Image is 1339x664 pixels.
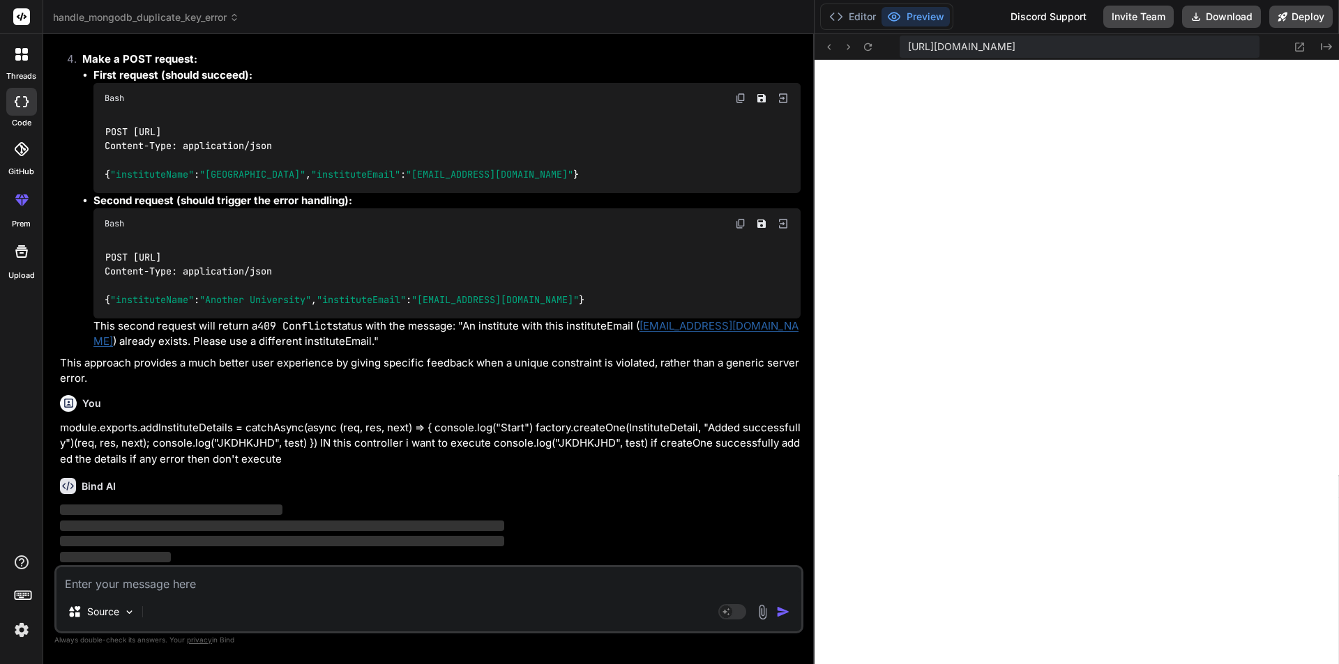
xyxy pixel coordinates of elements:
img: copy [735,93,746,104]
span: "instituteEmail" [311,168,400,180]
button: Preview [882,7,950,26]
label: code [12,117,31,129]
button: Invite Team [1103,6,1174,28]
span: [URL][DOMAIN_NAME] [908,40,1015,54]
span: ‌ [60,552,171,562]
span: "instituteEmail" [317,293,406,306]
img: copy [735,218,746,229]
p: Source [87,605,119,619]
span: "Another University" [199,293,311,306]
span: ‌ [60,504,282,515]
span: Bash [105,218,124,229]
img: Open in Browser [777,92,789,105]
button: Save file [752,214,771,233]
span: privacy [187,635,212,644]
p: module.exports.addInstituteDetails = catchAsync(async (req, res, next) => { console.log("Start") ... [60,420,801,468]
img: Open in Browser [777,217,789,230]
img: settings [10,618,33,642]
span: handle_mongodb_duplicate_key_error [53,10,239,24]
li: This second request will return a status with the message: "An institute with this instituteEmail... [93,193,801,350]
span: "[GEOGRAPHIC_DATA]" [199,168,305,180]
img: Pick Models [123,606,135,618]
strong: First request (should succeed): [93,68,252,82]
strong: Second request (should trigger the error handling): [93,194,352,207]
p: Always double-check its answers. Your in Bind [54,633,803,647]
code: POST [URL] Content-Type: application/json { : , : } [105,250,585,307]
code: 409 Conflict [257,319,333,333]
p: This approach provides a much better user experience by giving specific feedback when a unique co... [60,355,801,387]
span: "[EMAIL_ADDRESS][DOMAIN_NAME]" [411,293,579,306]
span: "instituteName" [110,168,194,180]
img: attachment [755,604,771,620]
span: "instituteName" [110,293,194,306]
span: ‌ [60,520,504,531]
label: prem [12,218,31,230]
div: Discord Support [1002,6,1095,28]
button: Editor [824,7,882,26]
label: GitHub [8,166,34,178]
button: Deploy [1269,6,1333,28]
code: POST [URL] Content-Type: application/json { : , : } [105,125,580,182]
span: Bash [105,93,124,104]
h6: You [82,396,101,410]
button: Download [1182,6,1261,28]
span: ‌ [60,536,504,546]
strong: Make a POST request: [82,52,197,65]
button: Save file [752,88,771,108]
h6: Bind AI [82,479,116,493]
label: Upload [8,270,35,281]
label: threads [6,70,36,82]
span: "[EMAIL_ADDRESS][DOMAIN_NAME]" [406,168,573,180]
img: icon [776,605,790,619]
